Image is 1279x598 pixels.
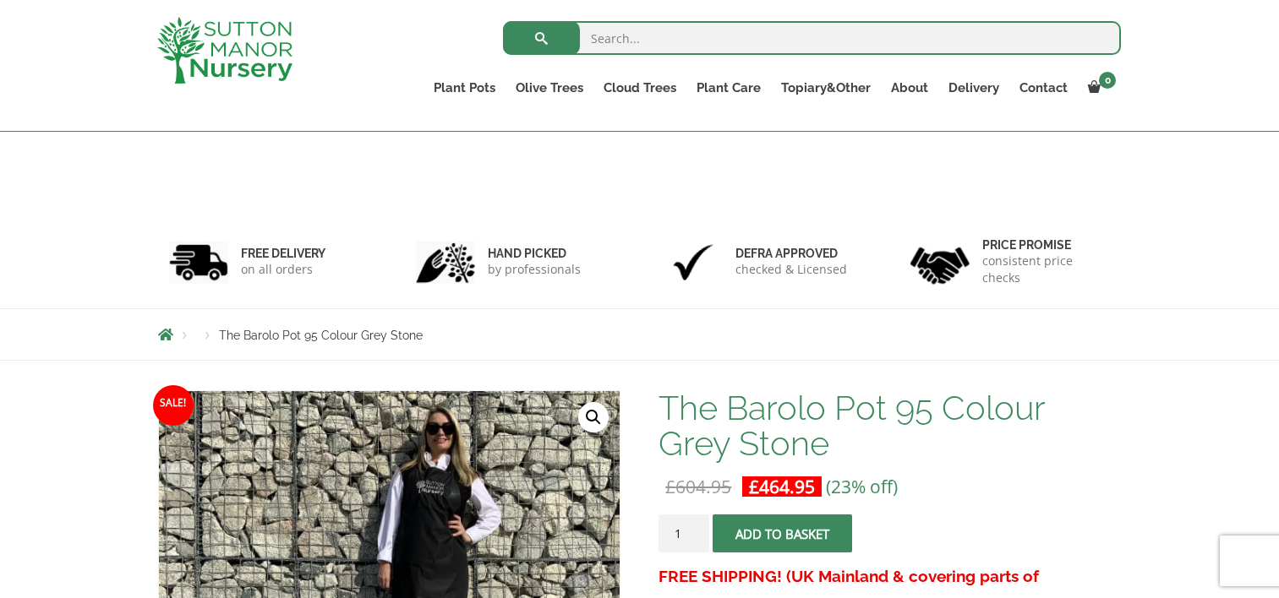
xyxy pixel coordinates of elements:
a: 0 [1078,76,1121,100]
p: by professionals [488,261,581,278]
span: The Barolo Pot 95 Colour Grey Stone [219,329,423,342]
a: Olive Trees [506,76,593,100]
img: logo [157,17,292,84]
a: Plant Pots [424,76,506,100]
img: 1.jpg [169,241,228,284]
img: 3.jpg [664,241,723,284]
h6: hand picked [488,246,581,261]
a: Plant Care [686,76,771,100]
input: Product quantity [659,514,709,552]
h6: FREE DELIVERY [241,246,325,261]
a: About [881,76,938,100]
button: Add to basket [713,514,852,552]
bdi: 604.95 [665,475,731,498]
bdi: 464.95 [749,475,815,498]
span: (23% off) [826,475,898,498]
a: Topiary&Other [771,76,881,100]
p: on all orders [241,261,325,278]
span: £ [665,475,675,498]
a: Delivery [938,76,1009,100]
a: View full-screen image gallery [578,402,609,432]
h6: Price promise [982,237,1111,253]
span: 0 [1099,72,1116,89]
img: 4.jpg [910,236,970,288]
p: checked & Licensed [735,261,847,278]
span: £ [749,475,759,498]
p: consistent price checks [982,253,1111,286]
h1: The Barolo Pot 95 Colour Grey Stone [659,390,1121,461]
span: Sale! [153,385,194,426]
a: Cloud Trees [593,76,686,100]
nav: Breadcrumbs [158,328,1122,341]
img: 2.jpg [416,241,475,284]
h6: Defra approved [735,246,847,261]
input: Search... [503,21,1121,55]
a: Contact [1009,76,1078,100]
